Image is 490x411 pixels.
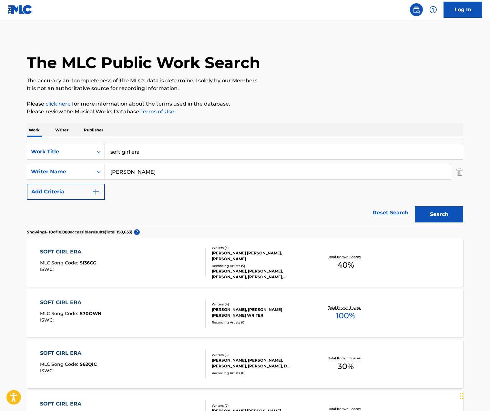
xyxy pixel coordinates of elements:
[27,289,463,337] a: SOFT GIRL ERAMLC Song Code:S70OWNISWC:Writers (4)[PERSON_NAME], [PERSON_NAME] [PERSON_NAME] WRITE...
[212,263,309,268] div: Recording Artists ( 5 )
[27,100,463,108] p: Please for more information about the terms used in the database.
[134,229,140,235] span: ?
[82,123,105,137] p: Publisher
[92,188,100,196] img: 9d2ae6d4665cec9f34b9.svg
[80,260,97,266] span: SI36CG
[336,310,355,322] span: 100 %
[40,248,97,256] div: SOFT GIRL ERA
[337,259,354,271] span: 40 %
[338,361,354,372] span: 30 %
[40,260,80,266] span: MLC Song Code :
[427,3,440,16] div: Help
[212,245,309,250] div: Writers ( 3 )
[40,299,101,306] div: SOFT GIRL ERA
[8,5,33,14] img: MLC Logo
[212,268,309,280] div: [PERSON_NAME], [PERSON_NAME], [PERSON_NAME], [PERSON_NAME], [PERSON_NAME]
[80,311,101,316] span: S70OWN
[40,361,80,367] span: MLC Song Code :
[212,320,309,325] div: Recording Artists ( 0 )
[212,403,309,408] div: Writers ( 7 )
[27,108,463,116] p: Please review the Musical Works Database
[40,311,80,316] span: MLC Song Code :
[212,302,309,307] div: Writers ( 4 )
[410,3,423,16] a: Public Search
[31,148,89,156] div: Work Title
[40,349,97,357] div: SOFT GIRL ERA
[460,386,464,406] div: Drag
[415,206,463,222] button: Search
[27,144,463,226] form: Search Form
[27,229,132,235] p: Showing 1 - 10 of 10,000 accessible results (Total 158,653 )
[46,101,71,107] a: click here
[328,305,363,310] p: Total Known Shares:
[212,357,309,369] div: [PERSON_NAME], [PERSON_NAME], [PERSON_NAME], [PERSON_NAME], D [PERSON_NAME]
[27,123,42,137] p: Work
[27,340,463,388] a: SOFT GIRL ERAMLC Song Code:S62QICISWC:Writers (5)[PERSON_NAME], [PERSON_NAME], [PERSON_NAME], [PE...
[370,206,412,220] a: Reset Search
[40,368,55,374] span: ISWC :
[139,108,174,115] a: Terms of Use
[31,168,89,176] div: Writer Name
[212,307,309,318] div: [PERSON_NAME], [PERSON_NAME] [PERSON_NAME] WRITER
[429,6,437,14] img: help
[212,371,309,375] div: Recording Artists ( 0 )
[413,6,420,14] img: search
[328,356,363,361] p: Total Known Shares:
[53,123,70,137] p: Writer
[27,184,105,200] button: Add Criteria
[27,53,260,72] h1: The MLC Public Work Search
[40,317,55,323] span: ISWC :
[456,164,463,180] img: Delete Criterion
[458,380,490,411] iframe: Chat Widget
[27,238,463,287] a: SOFT GIRL ERAMLC Song Code:SI36CGISWC:Writers (3)[PERSON_NAME] [PERSON_NAME], [PERSON_NAME]Record...
[80,361,97,367] span: S62QIC
[40,400,98,408] div: SOFT GIRL ERA
[444,2,482,18] a: Log In
[40,266,55,272] span: ISWC :
[27,85,463,92] p: It is not an authoritative source for recording information.
[328,254,363,259] p: Total Known Shares:
[212,353,309,357] div: Writers ( 5 )
[27,77,463,85] p: The accuracy and completeness of The MLC's data is determined solely by our Members.
[212,250,309,262] div: [PERSON_NAME] [PERSON_NAME], [PERSON_NAME]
